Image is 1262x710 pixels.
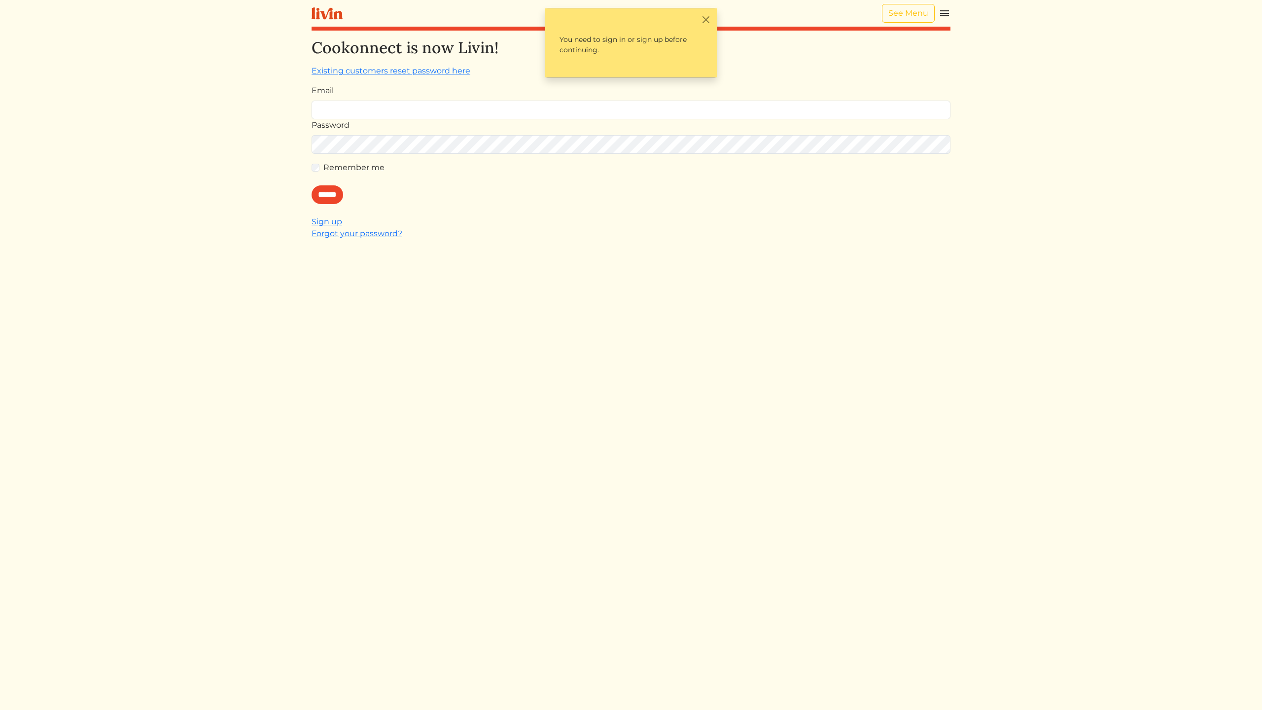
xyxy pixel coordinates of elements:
[882,4,935,23] a: See Menu
[551,26,711,64] p: You need to sign in or sign up before continuing.
[312,38,950,57] h2: Cookonnect is now Livin!
[312,66,470,75] a: Existing customers reset password here
[312,119,350,131] label: Password
[323,162,385,174] label: Remember me
[312,229,402,238] a: Forgot your password?
[312,85,334,97] label: Email
[312,7,343,20] img: livin-logo-a0d97d1a881af30f6274990eb6222085a2533c92bbd1e4f22c21b4f0d0e3210c.svg
[701,14,711,25] button: Close
[939,7,950,19] img: menu_hamburger-cb6d353cf0ecd9f46ceae1c99ecbeb4a00e71ca567a856bd81f57e9d8c17bb26.svg
[312,217,342,226] a: Sign up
